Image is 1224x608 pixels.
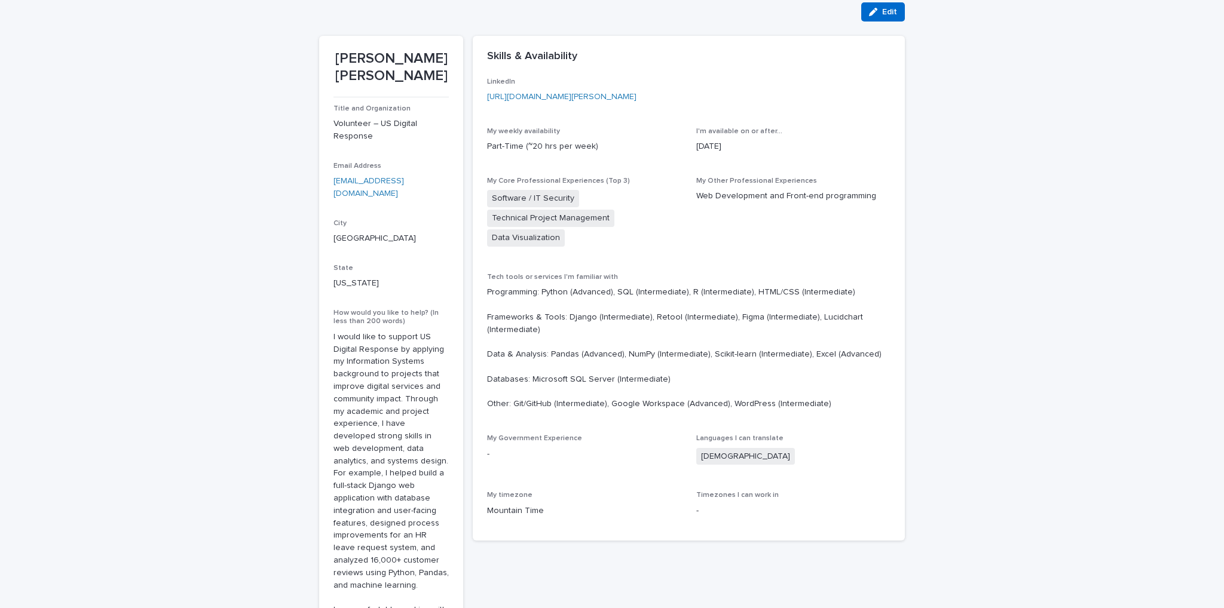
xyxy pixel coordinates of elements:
h2: Skills & Availability [487,50,577,63]
p: [DATE] [696,140,891,153]
span: Technical Project Management [487,210,614,227]
span: My weekly availability [487,128,560,135]
span: My Other Professional Experiences [696,177,817,185]
span: Data Visualization [487,229,565,247]
p: - [487,448,682,460]
p: Web Development and Front-end programming [696,190,891,202]
p: Part-Time (~20 hrs per week) [487,140,682,153]
span: City [333,220,347,227]
span: Languages I can translate [696,435,784,442]
p: Mountain Time [487,505,682,517]
button: Edit [861,2,905,22]
span: How would you like to help? (In less than 200 words) [333,309,439,325]
span: Email Address [333,162,381,170]
span: Timezones I can work in [696,492,779,499]
a: [URL][DOMAIN_NAME][PERSON_NAME] [487,93,637,101]
span: Tech tools or services I'm familiar with [487,274,618,281]
span: Title and Organization [333,105,411,112]
p: Programming: Python (Advanced), SQL (Intermediate), R (Intermediate), HTML/CSS (Intermediate) Fra... [487,286,891,410]
span: State [333,265,353,272]
p: [PERSON_NAME] [PERSON_NAME] [333,50,449,85]
span: LinkedIn [487,78,515,85]
span: [DEMOGRAPHIC_DATA] [696,448,795,465]
p: [US_STATE] [333,277,449,290]
span: My Core Professional Experiences (Top 3) [487,177,630,185]
a: [EMAIL_ADDRESS][DOMAIN_NAME] [333,177,404,198]
p: Volunteer – US Digital Response [333,118,449,143]
p: [GEOGRAPHIC_DATA] [333,232,449,245]
span: My Government Experience [487,435,582,442]
span: My timezone [487,492,533,499]
p: - [696,505,891,517]
span: I'm available on or after... [696,128,782,135]
span: Edit [882,8,897,16]
span: Software / IT Security [487,190,579,207]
